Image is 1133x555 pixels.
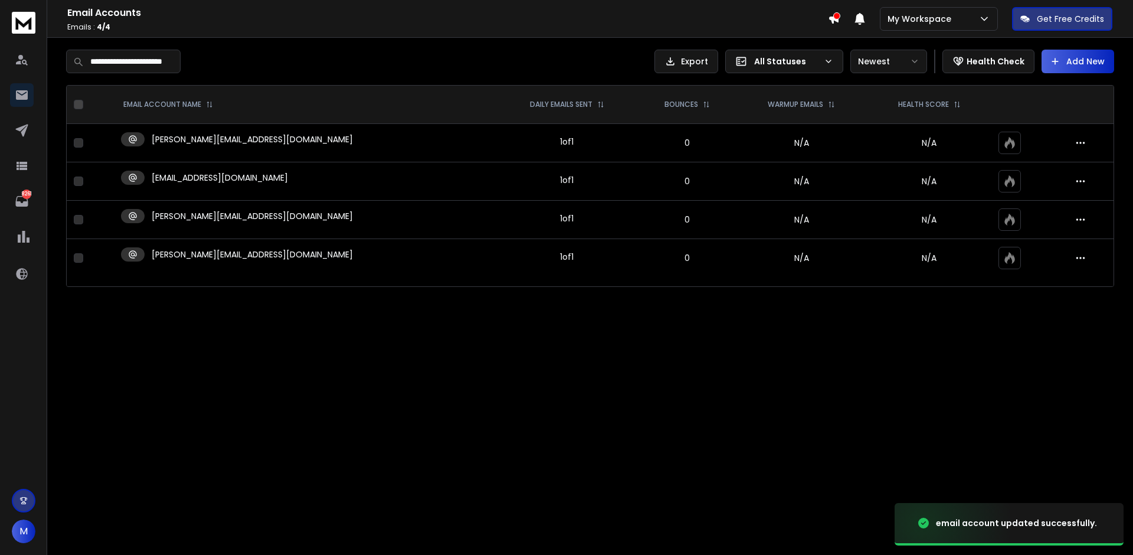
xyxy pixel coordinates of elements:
div: 1 of 1 [560,174,574,186]
p: Health Check [967,56,1024,67]
td: N/A [736,201,867,239]
button: Export [654,50,718,73]
p: HEALTH SCORE [898,100,949,109]
p: WARMUP EMAILS [768,100,823,109]
p: [PERSON_NAME][EMAIL_ADDRESS][DOMAIN_NAME] [152,249,353,260]
p: 0 [645,175,729,187]
p: [PERSON_NAME][EMAIL_ADDRESS][DOMAIN_NAME] [152,210,353,222]
button: M [12,520,35,543]
div: 1 of 1 [560,251,574,263]
p: N/A [875,252,984,264]
p: Get Free Credits [1037,13,1104,25]
p: 0 [645,214,729,226]
h1: Email Accounts [67,6,828,20]
p: 0 [645,137,729,149]
p: N/A [875,214,984,226]
p: All Statuses [754,56,819,67]
div: email account updated successfully. [936,517,1097,529]
td: N/A [736,239,867,277]
div: 1 of 1 [560,136,574,148]
div: EMAIL ACCOUNT NAME [123,100,213,109]
p: 8261 [22,190,31,199]
p: 0 [645,252,729,264]
a: 8261 [10,190,34,213]
p: [PERSON_NAME][EMAIL_ADDRESS][DOMAIN_NAME] [152,133,353,145]
p: [EMAIL_ADDRESS][DOMAIN_NAME] [152,172,288,184]
button: Add New [1042,50,1114,73]
button: Get Free Credits [1012,7,1112,31]
button: Newest [850,50,927,73]
div: 1 of 1 [560,213,574,224]
img: logo [12,12,35,34]
p: N/A [875,175,984,187]
p: Emails : [67,22,828,32]
button: Health Check [942,50,1034,73]
span: 4 / 4 [97,22,110,32]
p: BOUNCES [664,100,698,109]
p: My Workspace [888,13,956,25]
p: N/A [875,137,984,149]
td: N/A [736,124,867,162]
p: DAILY EMAILS SENT [530,100,592,109]
td: N/A [736,162,867,201]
